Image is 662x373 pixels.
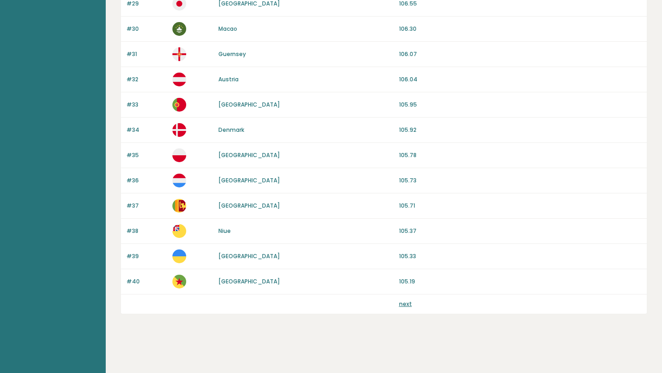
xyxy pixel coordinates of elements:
img: at.svg [172,73,186,86]
a: [GEOGRAPHIC_DATA] [218,151,280,159]
p: 105.37 [399,227,641,235]
p: 105.71 [399,202,641,210]
p: 105.78 [399,151,641,159]
p: 105.73 [399,176,641,185]
img: dk.svg [172,123,186,137]
img: lu.svg [172,174,186,187]
p: 105.95 [399,101,641,109]
a: Guernsey [218,50,246,58]
a: next [399,300,412,308]
a: [GEOGRAPHIC_DATA] [218,101,280,108]
p: 106.30 [399,25,641,33]
p: #30 [126,25,167,33]
p: #33 [126,101,167,109]
img: pt.svg [172,98,186,112]
a: [GEOGRAPHIC_DATA] [218,252,280,260]
a: Macao [218,25,237,33]
p: #34 [126,126,167,134]
p: #31 [126,50,167,58]
p: 106.04 [399,75,641,84]
a: [GEOGRAPHIC_DATA] [218,277,280,285]
p: 105.19 [399,277,641,286]
a: [GEOGRAPHIC_DATA] [218,176,280,184]
p: #37 [126,202,167,210]
a: Austria [218,75,239,83]
p: 105.92 [399,126,641,134]
p: #36 [126,176,167,185]
img: ua.svg [172,249,186,263]
a: Niue [218,227,231,235]
p: #39 [126,252,167,260]
img: lk.svg [172,199,186,213]
a: [GEOGRAPHIC_DATA] [218,202,280,209]
a: Denmark [218,126,244,134]
p: #40 [126,277,167,286]
p: #35 [126,151,167,159]
img: mo.svg [172,22,186,36]
p: #38 [126,227,167,235]
img: gf.svg [172,275,186,288]
img: gg.svg [172,47,186,61]
img: nu.svg [172,224,186,238]
p: #32 [126,75,167,84]
p: 105.33 [399,252,641,260]
img: pl.svg [172,148,186,162]
p: 106.07 [399,50,641,58]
